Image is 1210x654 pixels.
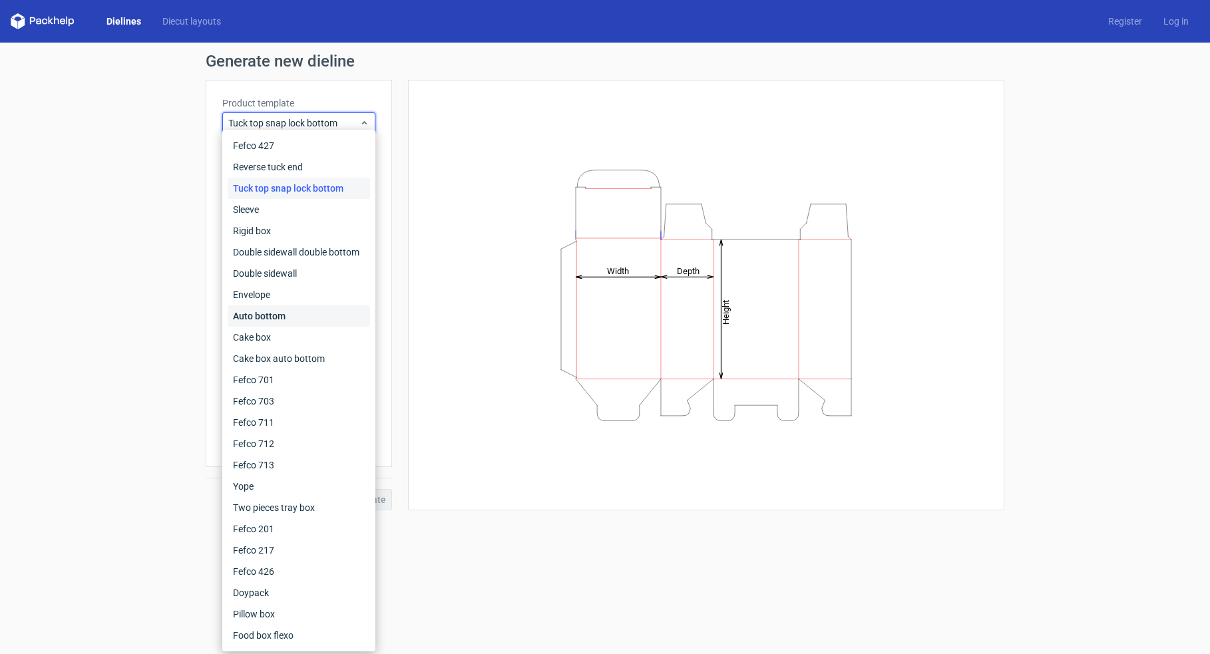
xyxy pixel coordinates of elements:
div: Double sidewall double bottom [228,242,370,263]
div: Food box flexo [228,625,370,646]
div: Fefco 711 [228,412,370,433]
span: Tuck top snap lock bottom [228,116,359,130]
div: Double sidewall [228,263,370,284]
div: Envelope [228,284,370,305]
div: Sleeve [228,199,370,220]
div: Fefco 426 [228,561,370,582]
tspan: Depth [677,265,700,275]
div: Cake box auto bottom [228,348,370,369]
a: Log in [1153,15,1199,28]
a: Register [1098,15,1153,28]
div: Cake box [228,327,370,348]
div: Fefco 427 [228,135,370,156]
tspan: Width [607,265,629,275]
div: Fefco 703 [228,391,370,412]
div: Fefco 217 [228,540,370,561]
div: Tuck top snap lock bottom [228,178,370,199]
div: Fefco 701 [228,369,370,391]
div: Doypack [228,582,370,603]
div: Fefco 201 [228,518,370,540]
h1: Generate new dieline [206,53,1004,69]
tspan: Height [721,299,731,324]
a: Diecut layouts [152,15,232,28]
div: Reverse tuck end [228,156,370,178]
div: Two pieces tray box [228,497,370,518]
div: Fefco 713 [228,454,370,476]
label: Product template [222,96,375,110]
div: Fefco 712 [228,433,370,454]
div: Pillow box [228,603,370,625]
div: Auto bottom [228,305,370,327]
div: Rigid box [228,220,370,242]
a: Dielines [96,15,152,28]
div: Yope [228,476,370,497]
